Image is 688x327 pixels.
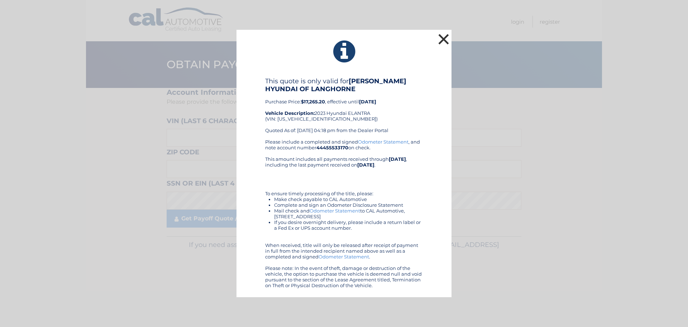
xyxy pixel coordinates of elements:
b: [DATE] [357,162,374,168]
b: [DATE] [389,156,406,162]
button: × [436,32,451,46]
a: Odometer Statement [358,139,408,145]
strong: Vehicle Description: [265,110,315,116]
b: 44455533170 [316,145,348,150]
div: Please include a completed and signed , and note account number on check. This amount includes al... [265,139,423,288]
h4: This quote is only valid for [265,77,423,93]
b: [DATE] [359,99,376,104]
b: $17,265.20 [301,99,325,104]
li: If you desire overnight delivery, please include a return label or a Fed Ex or UPS account number. [274,219,423,231]
li: Make check payable to CAL Automotive [274,196,423,202]
div: Purchase Price: , effective until 2023 Hyundai ELANTRA (VIN: [US_VEHICLE_IDENTIFICATION_NUMBER]) ... [265,77,423,139]
a: Odometer Statement [319,254,369,260]
a: Odometer Statement [310,208,360,214]
li: Complete and sign an Odometer Disclosure Statement [274,202,423,208]
b: [PERSON_NAME] HYUNDAI OF LANGHORNE [265,77,406,93]
li: Mail check and to CAL Automotive, [STREET_ADDRESS] [274,208,423,219]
